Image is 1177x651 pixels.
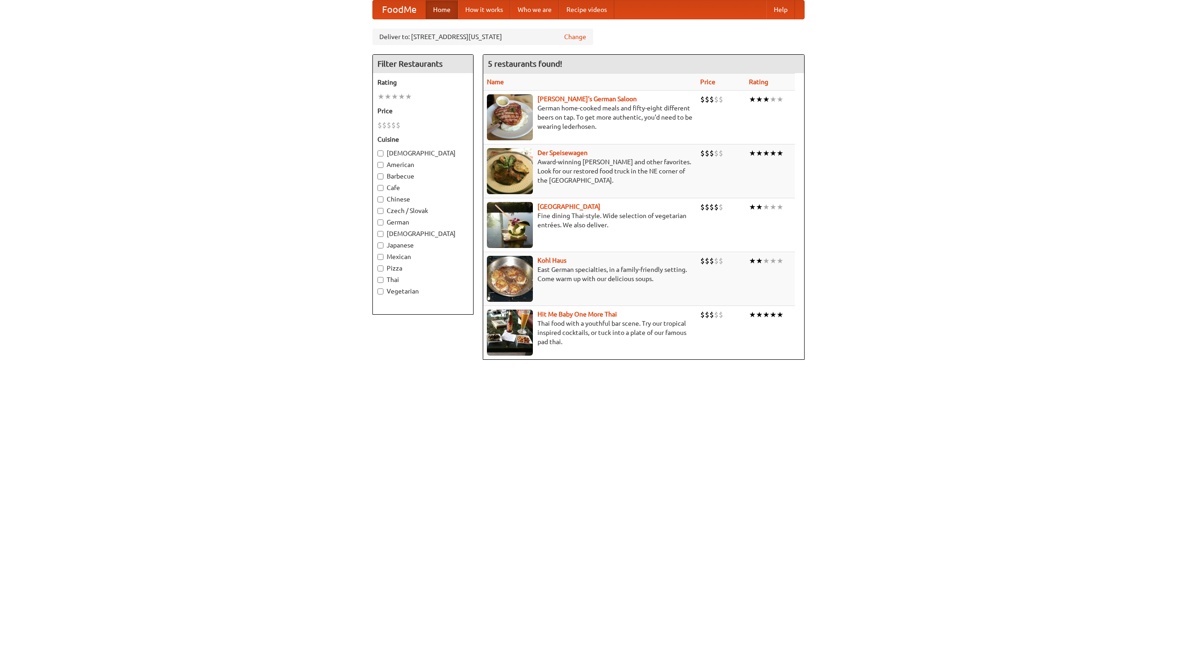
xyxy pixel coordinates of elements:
input: American [377,162,383,168]
li: $ [719,202,723,212]
input: Thai [377,277,383,283]
li: ★ [756,94,763,104]
a: How it works [458,0,510,19]
input: Chinese [377,196,383,202]
img: speisewagen.jpg [487,148,533,194]
a: [PERSON_NAME]'s German Saloon [537,95,637,103]
input: [DEMOGRAPHIC_DATA] [377,231,383,237]
label: [DEMOGRAPHIC_DATA] [377,149,469,158]
li: $ [700,94,705,104]
li: ★ [749,94,756,104]
a: Help [766,0,795,19]
li: $ [719,310,723,320]
a: Who we are [510,0,559,19]
li: $ [700,256,705,266]
li: $ [709,310,714,320]
li: ★ [405,92,412,102]
li: ★ [777,148,783,158]
li: $ [391,120,396,130]
li: ★ [763,256,770,266]
li: ★ [391,92,398,102]
li: ★ [763,148,770,158]
input: [DEMOGRAPHIC_DATA] [377,150,383,156]
li: ★ [749,202,756,212]
li: $ [709,256,714,266]
li: $ [714,94,719,104]
a: Hit Me Baby One More Thai [537,311,617,318]
li: $ [705,202,709,212]
img: esthers.jpg [487,94,533,140]
li: $ [700,202,705,212]
img: babythai.jpg [487,310,533,356]
h4: Filter Restaurants [373,55,473,73]
li: ★ [770,94,777,104]
li: ★ [756,148,763,158]
label: Barbecue [377,172,469,181]
h5: Cuisine [377,135,469,144]
li: ★ [398,92,405,102]
h5: Rating [377,78,469,87]
a: Change [564,32,586,41]
a: Name [487,78,504,86]
a: Rating [749,78,768,86]
label: Thai [377,275,469,284]
label: Chinese [377,195,469,204]
li: $ [719,256,723,266]
li: ★ [763,94,770,104]
a: Kohl Haus [537,257,566,264]
li: $ [396,120,400,130]
input: Czech / Slovak [377,208,383,214]
input: Japanese [377,242,383,248]
li: ★ [777,94,783,104]
li: $ [709,94,714,104]
input: Barbecue [377,173,383,179]
li: $ [705,148,709,158]
li: $ [714,202,719,212]
label: American [377,160,469,169]
li: $ [709,202,714,212]
label: [DEMOGRAPHIC_DATA] [377,229,469,238]
label: Pizza [377,264,469,273]
li: ★ [749,256,756,266]
p: Fine dining Thai-style. Wide selection of vegetarian entrées. We also deliver. [487,211,693,230]
a: Price [700,78,715,86]
li: ★ [763,310,770,320]
li: $ [705,310,709,320]
li: ★ [777,310,783,320]
li: $ [714,310,719,320]
li: $ [382,120,387,130]
li: ★ [770,310,777,320]
input: Mexican [377,254,383,260]
a: [GEOGRAPHIC_DATA] [537,203,600,210]
a: FoodMe [373,0,426,19]
li: ★ [763,202,770,212]
li: $ [387,120,391,130]
li: ★ [777,202,783,212]
li: $ [709,148,714,158]
ng-pluralize: 5 restaurants found! [488,59,562,68]
li: $ [700,310,705,320]
li: ★ [756,202,763,212]
li: $ [719,148,723,158]
li: $ [719,94,723,104]
li: ★ [770,256,777,266]
p: German home-cooked meals and fifty-eight different beers on tap. To get more authentic, you'd nee... [487,104,693,131]
input: Vegetarian [377,288,383,294]
a: Recipe videos [559,0,614,19]
p: Thai food with a youthful bar scene. Try our tropical inspired cocktails, or tuck into a plate of... [487,319,693,346]
p: Award-winning [PERSON_NAME] and other favorites. Look for our restored food truck in the NE corne... [487,157,693,185]
label: Mexican [377,252,469,261]
label: German [377,218,469,227]
img: kohlhaus.jpg [487,256,533,302]
li: ★ [384,92,391,102]
li: ★ [749,148,756,158]
label: Czech / Slovak [377,206,469,215]
li: ★ [770,148,777,158]
label: Cafe [377,183,469,192]
img: satay.jpg [487,202,533,248]
li: ★ [770,202,777,212]
li: ★ [777,256,783,266]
